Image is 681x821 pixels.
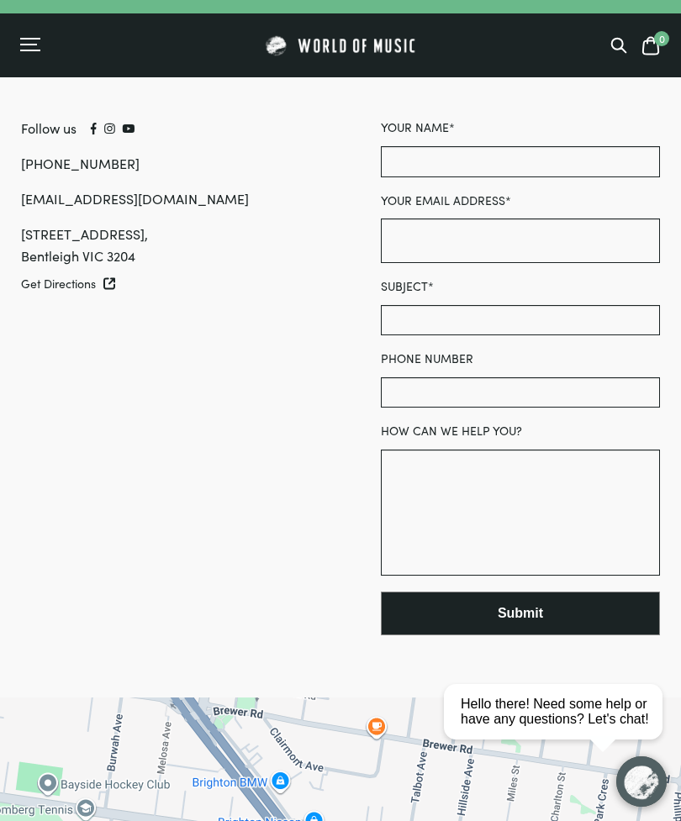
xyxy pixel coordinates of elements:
[654,31,669,46] span: 0
[263,34,419,57] img: World of Music
[21,189,249,208] a: [EMAIL_ADDRESS][DOMAIN_NAME]
[21,118,300,139] div: Follow us
[381,191,660,219] label: Your email address
[437,636,681,821] iframe: Chat with our support team
[21,274,300,293] a: Get Directions
[381,276,660,305] label: Subject
[381,421,660,450] label: How can we help you?
[21,154,140,172] a: [PHONE_NUMBER]
[21,224,300,267] div: [STREET_ADDRESS], Bentleigh VIC 3204
[20,37,181,54] div: Menu
[381,118,660,146] label: Your name
[381,349,660,377] label: Phone number
[381,592,660,635] button: Submit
